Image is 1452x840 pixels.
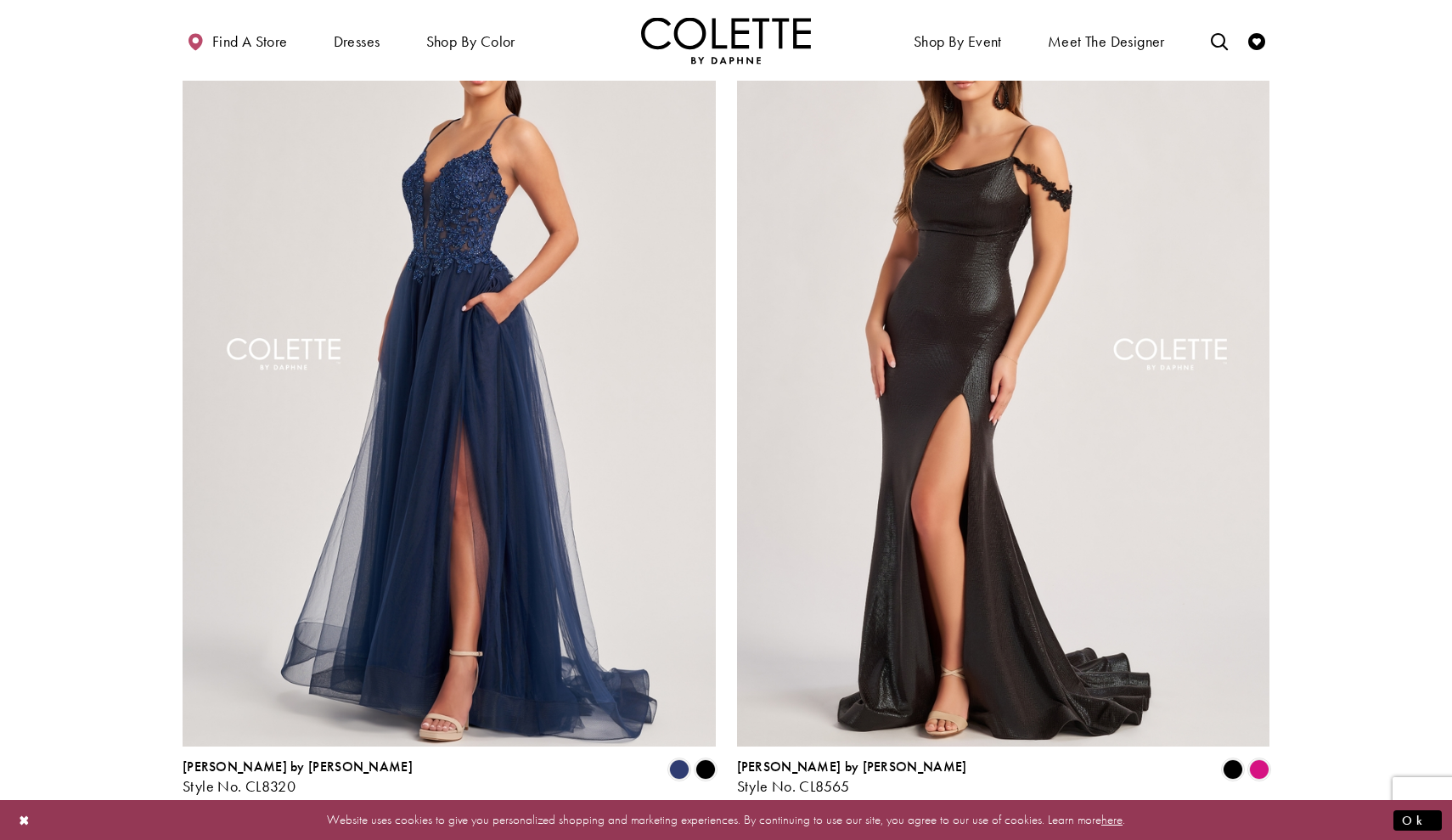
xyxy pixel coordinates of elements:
p: Website uses cookies to give you personalized shopping and marketing experiences. By continuing t... [122,809,1330,832]
span: Dresses [329,17,385,64]
a: Meet the designer [1044,17,1169,64]
span: Shop by color [422,17,520,64]
span: Shop By Event [909,17,1006,64]
button: Close Dialog [10,805,39,835]
a: Visit Home Page [641,17,811,64]
a: Toggle search [1207,17,1232,64]
span: Style No. CL8320 [183,776,295,796]
span: [PERSON_NAME] by [PERSON_NAME] [737,758,967,775]
span: Shop By Event [914,33,1002,50]
i: Black [1223,759,1243,780]
img: Colette by Daphne [641,17,811,64]
span: Shop by color [426,33,515,50]
div: Colette by Daphne Style No. CL8320 [183,759,413,795]
span: [PERSON_NAME] by [PERSON_NAME] [183,758,413,775]
button: Submit Dialog [1393,809,1442,831]
span: Style No. CL8565 [737,776,850,796]
a: here [1101,811,1123,828]
a: Find a store [183,17,291,64]
i: Navy Blue [669,759,689,780]
i: Black [695,759,716,780]
span: Dresses [334,33,380,50]
div: Colette by Daphne Style No. CL8565 [737,759,967,795]
span: Meet the designer [1048,33,1165,50]
i: Fuchsia [1249,759,1269,780]
a: Check Wishlist [1244,17,1269,64]
span: Find a store [212,33,288,50]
